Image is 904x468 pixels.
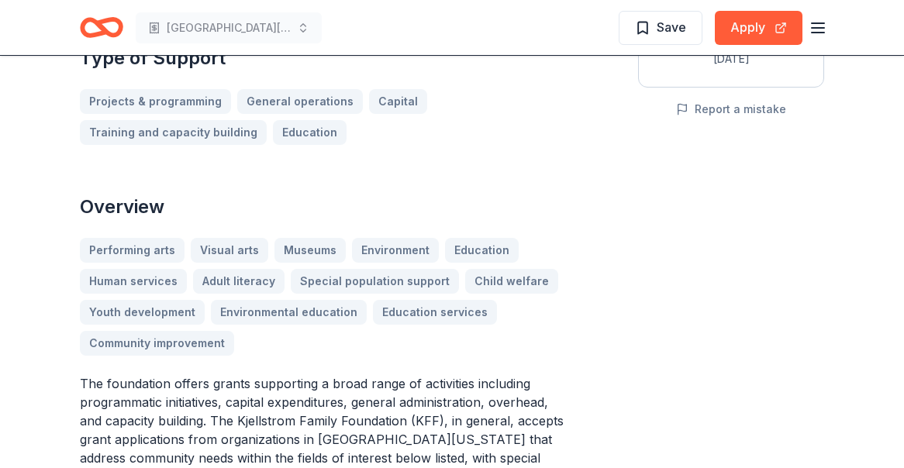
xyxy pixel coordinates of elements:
a: General operations [237,89,363,114]
h2: Type of Support [80,46,564,71]
button: [GEOGRAPHIC_DATA][PERSON_NAME] [136,12,322,43]
a: Home [80,9,123,46]
button: Apply [715,11,802,45]
span: Save [657,17,686,37]
button: Report a mistake [676,100,786,119]
div: [DATE] [651,50,811,68]
a: Training and capacity building [80,120,267,145]
button: Save [619,11,702,45]
a: Education [273,120,347,145]
h2: Overview [80,194,564,219]
a: Projects & programming [80,89,231,114]
span: [GEOGRAPHIC_DATA][PERSON_NAME] [167,19,291,37]
a: Capital [369,89,427,114]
